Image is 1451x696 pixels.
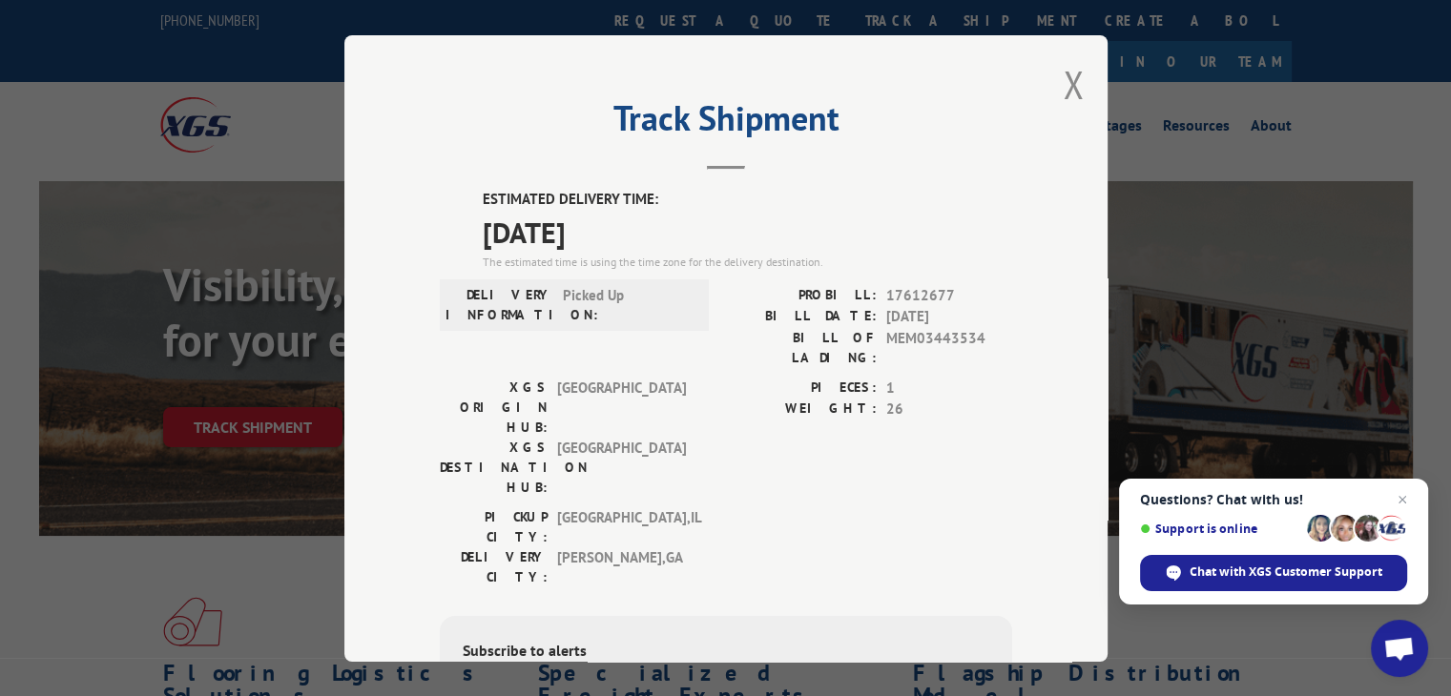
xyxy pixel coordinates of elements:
[440,377,548,437] label: XGS ORIGIN HUB:
[463,638,989,665] div: Subscribe to alerts
[886,399,1012,420] span: 26
[440,506,548,546] label: PICKUP CITY:
[1391,488,1414,511] span: Close chat
[886,377,1012,399] span: 1
[886,327,1012,367] span: MEM03443534
[557,506,686,546] span: [GEOGRAPHIC_DATA] , IL
[1190,563,1382,581] span: Chat with XGS Customer Support
[1140,555,1407,591] div: Chat with XGS Customer Support
[440,437,548,497] label: XGS DESTINATION HUB:
[726,377,877,399] label: PIECES:
[726,284,877,306] label: PROBILL:
[726,327,877,367] label: BILL OF LADING:
[483,189,1012,211] label: ESTIMATED DELIVERY TIME:
[557,377,686,437] span: [GEOGRAPHIC_DATA]
[1371,620,1428,677] div: Open chat
[483,210,1012,253] span: [DATE]
[1063,59,1084,110] button: Close modal
[1140,492,1407,507] span: Questions? Chat with us!
[563,284,692,324] span: Picked Up
[557,437,686,497] span: [GEOGRAPHIC_DATA]
[726,306,877,328] label: BILL DATE:
[886,306,1012,328] span: [DATE]
[886,284,1012,306] span: 17612677
[446,284,553,324] label: DELIVERY INFORMATION:
[440,546,548,586] label: DELIVERY CITY:
[440,105,1012,141] h2: Track Shipment
[1140,522,1300,536] span: Support is online
[483,253,1012,270] div: The estimated time is using the time zone for the delivery destination.
[726,399,877,420] label: WEIGHT:
[557,546,686,586] span: [PERSON_NAME] , GA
